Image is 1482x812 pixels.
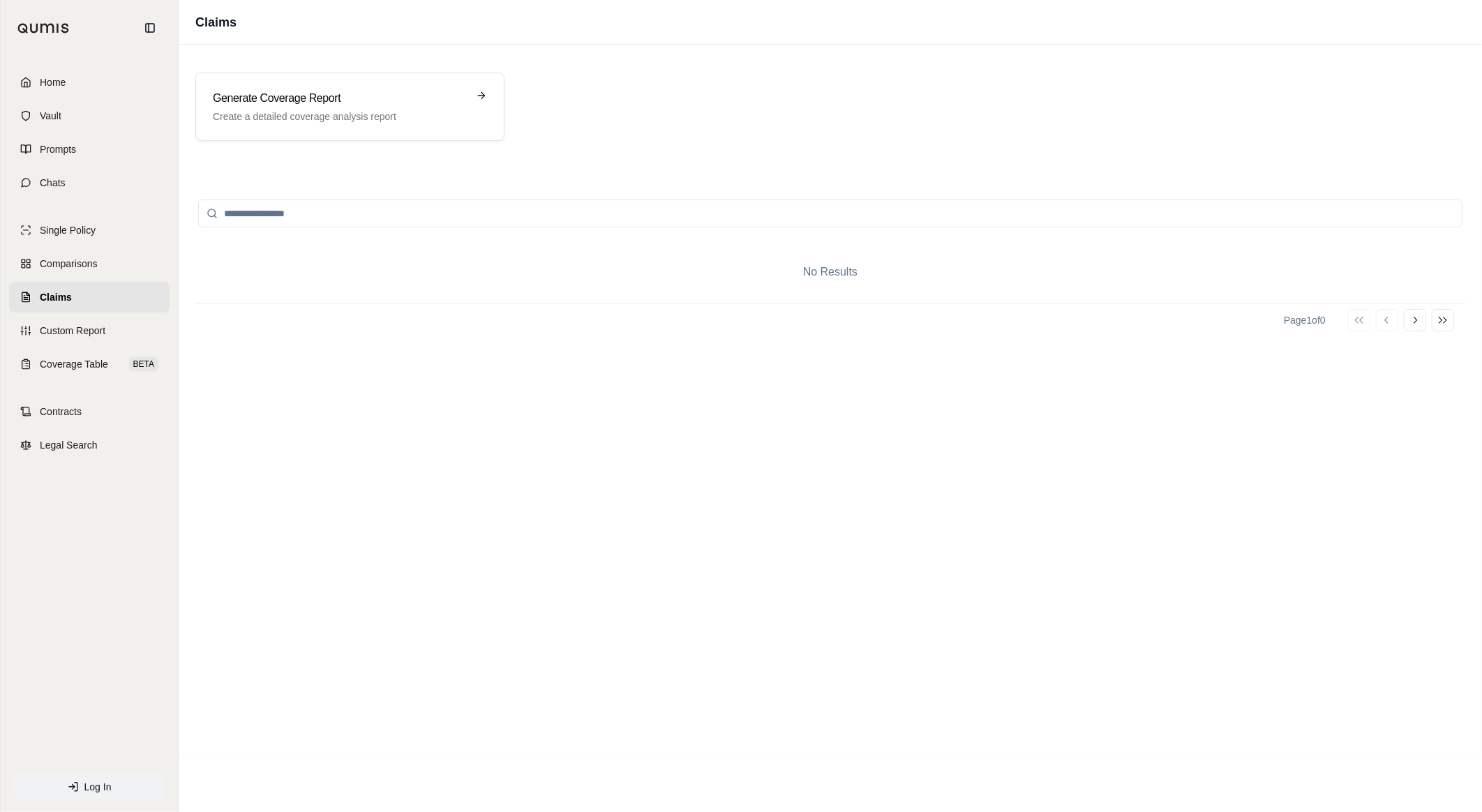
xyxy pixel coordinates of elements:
span: BETA [129,357,158,371]
span: Comparisons [40,257,97,271]
span: Contracts [40,405,82,419]
a: Comparisons [9,248,170,279]
a: Chats [9,167,170,198]
a: Claims [9,282,170,313]
span: Claims [40,290,72,304]
a: Single Policy [9,215,170,246]
a: Log In [15,773,164,801]
span: Prompts [40,142,76,156]
a: Coverage TableBETA [9,349,170,379]
div: No Results [195,241,1465,303]
span: Vault [40,109,61,123]
span: Coverage Table [40,357,108,371]
button: Collapse sidebar [139,17,161,39]
img: Qumis Logo [17,23,70,33]
span: Custom Report [40,324,105,338]
a: Custom Report [9,315,170,346]
span: Log In [84,780,112,794]
span: Home [40,75,66,89]
span: Legal Search [40,438,98,452]
div: Page 1 of 0 [1284,313,1326,327]
a: Home [9,67,170,98]
a: Prompts [9,134,170,165]
span: Single Policy [40,223,96,237]
a: Vault [9,100,170,131]
h3: Generate Coverage Report [213,90,467,107]
a: Contracts [9,396,170,427]
a: Legal Search [9,430,170,460]
h1: Claims [195,13,237,32]
p: Create a detailed coverage analysis report [213,110,467,123]
span: Chats [40,176,66,190]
